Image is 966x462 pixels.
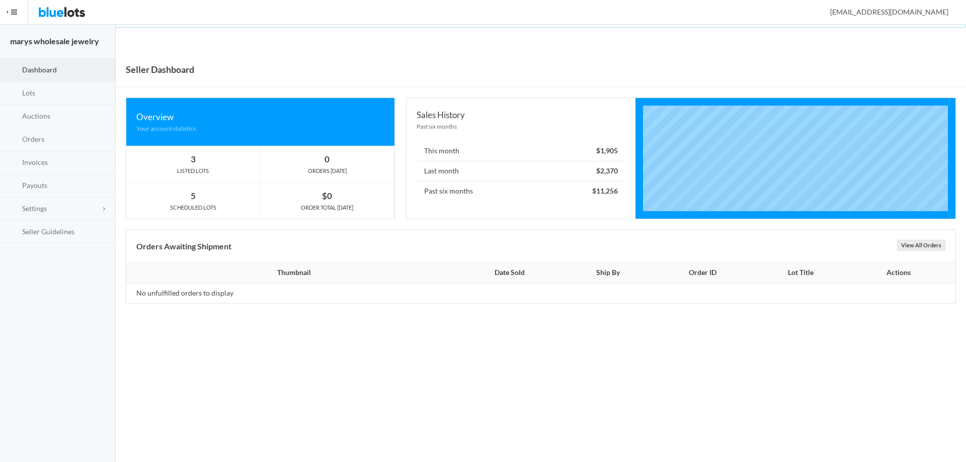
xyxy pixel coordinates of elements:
strong: 5 [191,191,196,201]
span: Orders [22,135,44,143]
ion-icon: flash [9,112,19,122]
th: Lot Title [753,263,848,283]
th: Date Sold [456,263,563,283]
li: Last month [417,161,625,181]
span: [EMAIL_ADDRESS][DOMAIN_NAME] [819,8,948,16]
span: Auctions [22,112,50,120]
div: Past six months [417,122,625,131]
div: ORDERS [DATE] [261,166,394,175]
ion-icon: paper plane [9,181,19,191]
strong: $11,256 [592,187,618,195]
th: Ship By [563,263,653,283]
strong: 3 [191,154,196,164]
ion-icon: person [817,8,827,18]
div: Overview [136,110,384,124]
ion-icon: speedometer [9,66,19,75]
ion-icon: list box [9,227,19,237]
strong: $0 [322,191,332,201]
span: Invoices [22,158,48,166]
ion-icon: cog [9,205,19,214]
strong: $1,905 [596,146,618,155]
ion-icon: cash [9,135,19,145]
li: Past six months [417,181,625,201]
ion-icon: calculator [9,158,19,168]
span: Lots [22,88,35,97]
th: Actions [848,263,955,283]
ion-icon: clipboard [9,89,19,99]
div: LISTED LOTS [126,166,260,175]
h1: Seller Dashboard [126,62,194,77]
b: Orders Awaiting Shipment [136,241,231,251]
th: Thumbnail [126,263,456,283]
span: Settings [22,204,47,213]
span: Payouts [22,181,47,190]
div: SCHEDULED LOTS [126,203,260,212]
li: This month [417,141,625,161]
td: No unfulfilled orders to display [126,283,456,303]
div: Your account statistics [136,124,384,133]
span: Dashboard [22,65,57,74]
span: Seller Guidelines [22,227,74,236]
strong: 0 [325,154,330,164]
div: ORDER TOTAL [DATE] [261,203,394,212]
th: Order ID [653,263,753,283]
a: View All Orders [897,240,945,251]
strong: $2,370 [596,166,618,175]
div: Sales History [417,108,625,122]
strong: marys wholesale jewelry [10,36,99,46]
